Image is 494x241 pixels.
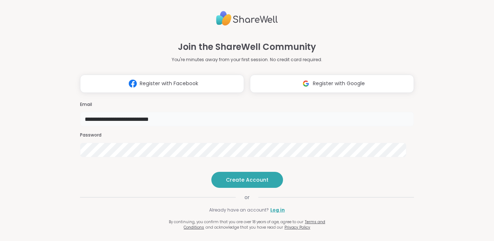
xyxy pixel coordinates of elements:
h1: Join the ShareWell Community [178,40,316,54]
button: Register with Google [250,75,414,93]
h3: Email [80,102,414,108]
span: and acknowledge that you have read our [206,225,283,230]
a: Log in [270,207,285,213]
span: Create Account [226,176,268,183]
span: or [236,194,258,201]
img: ShareWell Logomark [299,77,313,90]
span: Already have an account? [209,207,269,213]
img: ShareWell Logo [216,8,278,29]
button: Create Account [211,172,283,188]
button: Register with Facebook [80,75,244,93]
img: ShareWell Logomark [126,77,140,90]
a: Terms and Conditions [184,219,325,230]
span: Register with Google [313,80,365,87]
h3: Password [80,132,414,138]
span: Register with Facebook [140,80,198,87]
p: You're minutes away from your first session. No credit card required. [172,56,322,63]
span: By continuing, you confirm that you are over 18 years of age, agree to our [169,219,303,225]
a: Privacy Policy [284,225,310,230]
